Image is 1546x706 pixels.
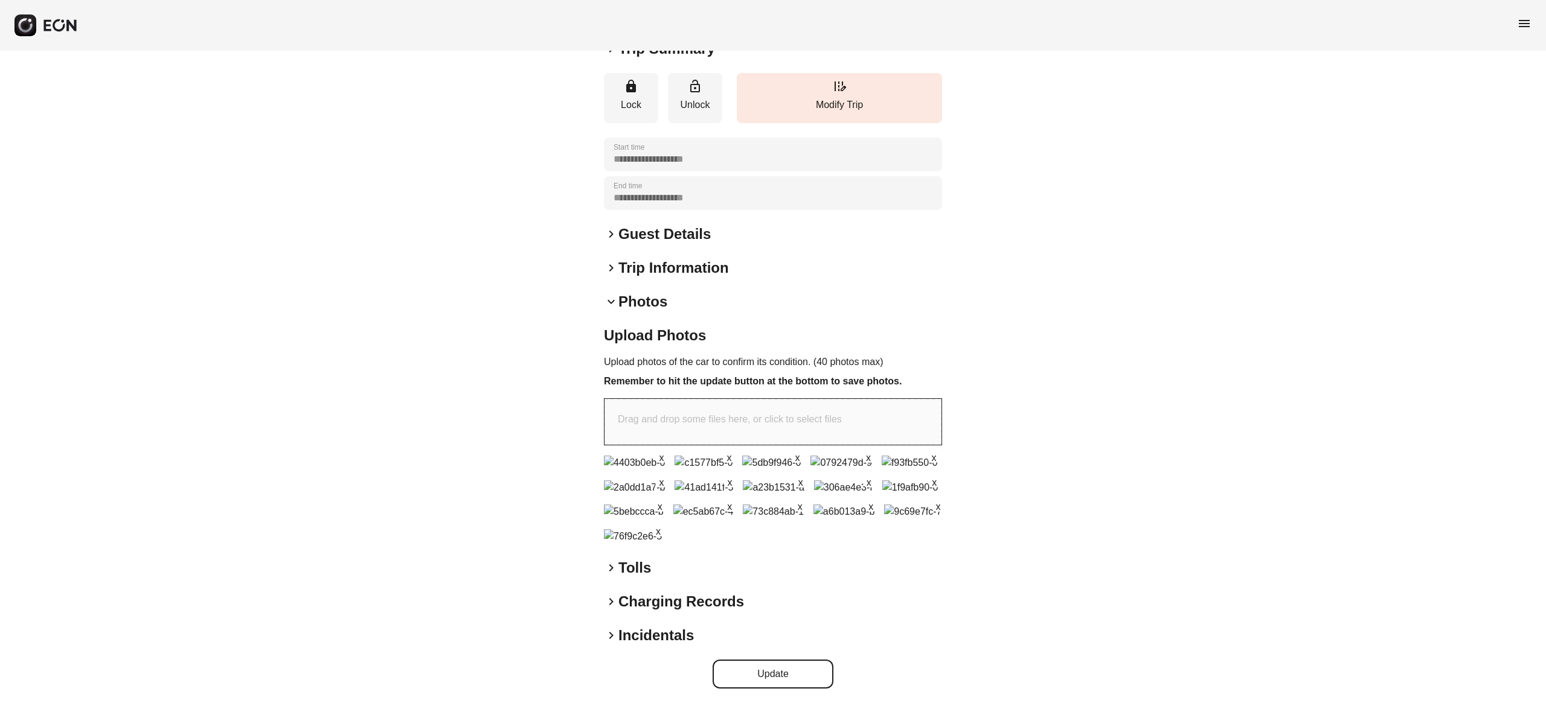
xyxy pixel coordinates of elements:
button: x [863,475,875,488]
h3: Remember to hit the update button at the bottom to save photos. [604,374,942,389]
h2: Photos [618,292,667,311]
p: Unlock [674,98,716,112]
span: keyboard_arrow_down [604,294,618,309]
h2: Trip Information [618,258,729,278]
button: x [795,475,807,488]
h2: Guest Details [618,224,711,244]
span: edit_road [832,79,847,94]
img: 5db9f946-0 [742,456,801,470]
button: x [865,500,877,512]
img: ec5ab67c-4 [673,504,734,519]
span: keyboard_arrow_right [604,628,618,643]
button: x [794,500,806,512]
button: x [655,475,667,488]
button: x [723,451,735,463]
button: x [723,475,736,488]
span: keyboard_arrow_right [604,594,618,609]
span: lock_open [688,79,702,94]
img: 9c69e7fc-7 [884,504,941,519]
button: Unlock [668,73,722,123]
p: Lock [610,98,652,112]
img: 1f9afb90-0 [882,480,938,495]
img: 5bebccca-b [604,504,664,519]
button: x [791,451,803,463]
img: 41ad141f-5 [675,480,733,495]
p: Modify Trip [743,98,936,112]
img: c1577bf5-0 [675,456,733,470]
button: x [654,500,666,512]
button: x [723,500,736,512]
span: menu [1517,16,1532,31]
img: f93fb550-0 [882,456,938,470]
button: x [862,451,874,463]
p: Drag and drop some files here, or click to select files [618,412,842,427]
span: lock [624,79,638,94]
img: 76f9c2e6-5 [604,529,662,544]
button: Lock [604,73,658,123]
p: Upload photos of the car to confirm its condition. (40 photos max) [604,355,942,369]
span: keyboard_arrow_right [604,227,618,241]
button: Modify Trip [737,73,942,123]
img: 73c884ab-1 [743,504,804,519]
img: a6b013a9-b [813,504,874,519]
button: x [652,524,664,536]
img: 0792479d-9 [810,456,871,470]
h2: Incidentals [618,626,694,645]
button: x [928,451,940,463]
span: keyboard_arrow_right [604,561,618,575]
img: 2a0dd1a7-b [604,480,665,495]
button: Update [713,660,833,689]
img: a23b1531-a [743,480,804,495]
img: 4403b0eb-0 [604,456,665,470]
button: x [932,500,944,512]
span: keyboard_arrow_right [604,261,618,275]
button: x [655,451,667,463]
button: x [928,475,940,488]
h2: Upload Photos [604,326,942,345]
h2: Charging Records [618,592,744,611]
img: 306ae4e3-f [814,480,873,495]
h2: Tolls [618,558,651,577]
